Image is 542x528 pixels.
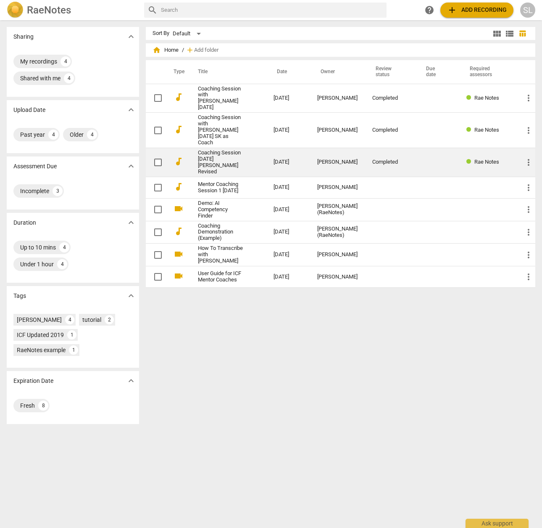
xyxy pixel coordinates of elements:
h2: RaeNotes [27,4,71,16]
button: Show more [125,103,137,116]
div: Up to 10 mins [20,243,56,252]
span: Rae Notes [474,159,499,165]
div: Completed [372,159,409,165]
th: Required assessors [460,60,517,84]
span: more_vert [524,227,534,237]
span: audiotrack [174,182,184,192]
a: Coaching Demonstration (Example) [198,223,243,242]
td: [DATE] [267,84,310,113]
td: [DATE] [267,266,310,288]
a: Demo: AI Competency Finder [198,200,243,219]
div: Default [173,27,204,40]
p: Expiration Date [13,377,53,385]
p: Tags [13,292,26,300]
button: SL [520,3,535,18]
span: home [153,46,161,54]
div: Shared with me [20,74,61,82]
div: [PERSON_NAME] [317,127,359,133]
th: Owner [310,60,366,84]
a: Coaching Session with [PERSON_NAME] [DATE] SK as Coach [198,114,243,146]
div: 8 [38,401,48,411]
td: [DATE] [267,177,310,198]
div: Completed [372,127,409,133]
span: videocam [174,204,184,214]
div: Sort By [153,30,169,37]
p: Upload Date [13,106,45,114]
span: view_module [492,29,502,39]
span: more_vert [524,125,534,135]
div: 4 [48,130,58,140]
a: User Guide for ICF Mentor Coaches [198,271,243,283]
div: 4 [87,130,97,140]
a: Coaching Session [DATE] [PERSON_NAME] Revised [198,150,243,175]
div: Under 1 hour [20,260,54,268]
div: Incomplete [20,187,49,195]
td: [DATE] [267,198,310,221]
img: Logo [7,2,24,19]
div: [PERSON_NAME] (RaeNotes) [317,203,359,216]
button: List view [503,27,516,40]
span: more_vert [524,204,534,215]
span: Add recording [447,5,507,15]
th: Type [167,60,188,84]
button: Show more [125,216,137,229]
span: audiotrack [174,125,184,135]
p: Duration [13,218,36,227]
button: Tile view [491,27,503,40]
a: Help [422,3,437,18]
a: LogoRaeNotes [7,2,137,19]
a: How To Transcribe with [PERSON_NAME] [198,245,243,264]
span: Add folder [194,47,218,53]
div: [PERSON_NAME] [17,316,62,324]
span: expand_more [126,376,136,386]
span: videocam [174,271,184,281]
div: tutorial [82,316,101,324]
button: Show more [125,160,137,172]
span: more_vert [524,183,534,193]
div: [PERSON_NAME] [317,252,359,258]
th: Review status [366,60,416,84]
input: Search [161,3,384,17]
span: search [147,5,158,15]
span: expand_more [126,291,136,301]
span: more_vert [524,272,534,282]
div: [PERSON_NAME] [317,95,359,101]
span: expand_more [126,105,136,115]
span: expand_more [126,32,136,42]
div: [PERSON_NAME] [317,274,359,280]
div: 1 [67,330,76,340]
div: 4 [57,259,67,269]
span: Home [153,46,179,54]
button: Show more [125,30,137,43]
div: 4 [64,73,74,83]
div: 1 [69,345,78,355]
a: Mentor Coaching Session 1 [DATE] [198,181,243,194]
a: Coaching Session with [PERSON_NAME] [DATE] [198,86,243,111]
th: Title [188,60,267,84]
span: more_vert [524,157,534,167]
span: view_list [505,29,515,39]
span: videocam [174,249,184,259]
td: [DATE] [267,221,310,244]
div: Older [70,130,84,139]
th: Date [267,60,310,84]
span: help [424,5,434,15]
span: Rae Notes [474,95,499,101]
span: Rae Notes [474,127,499,133]
span: expand_more [126,161,136,171]
button: Show more [125,374,137,387]
p: Sharing [13,32,34,41]
span: table_chart [518,29,526,37]
span: audiotrack [174,92,184,102]
div: 2 [105,315,114,324]
div: ICF Updated 2019 [17,331,64,339]
div: Ask support [466,519,529,528]
div: 4 [61,56,71,66]
span: audiotrack [174,226,184,236]
th: Due date [416,60,460,84]
span: Review status: completed [466,159,474,165]
div: 3 [53,186,63,196]
div: [PERSON_NAME] (RaeNotes) [317,226,359,239]
button: Table view [516,27,529,40]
